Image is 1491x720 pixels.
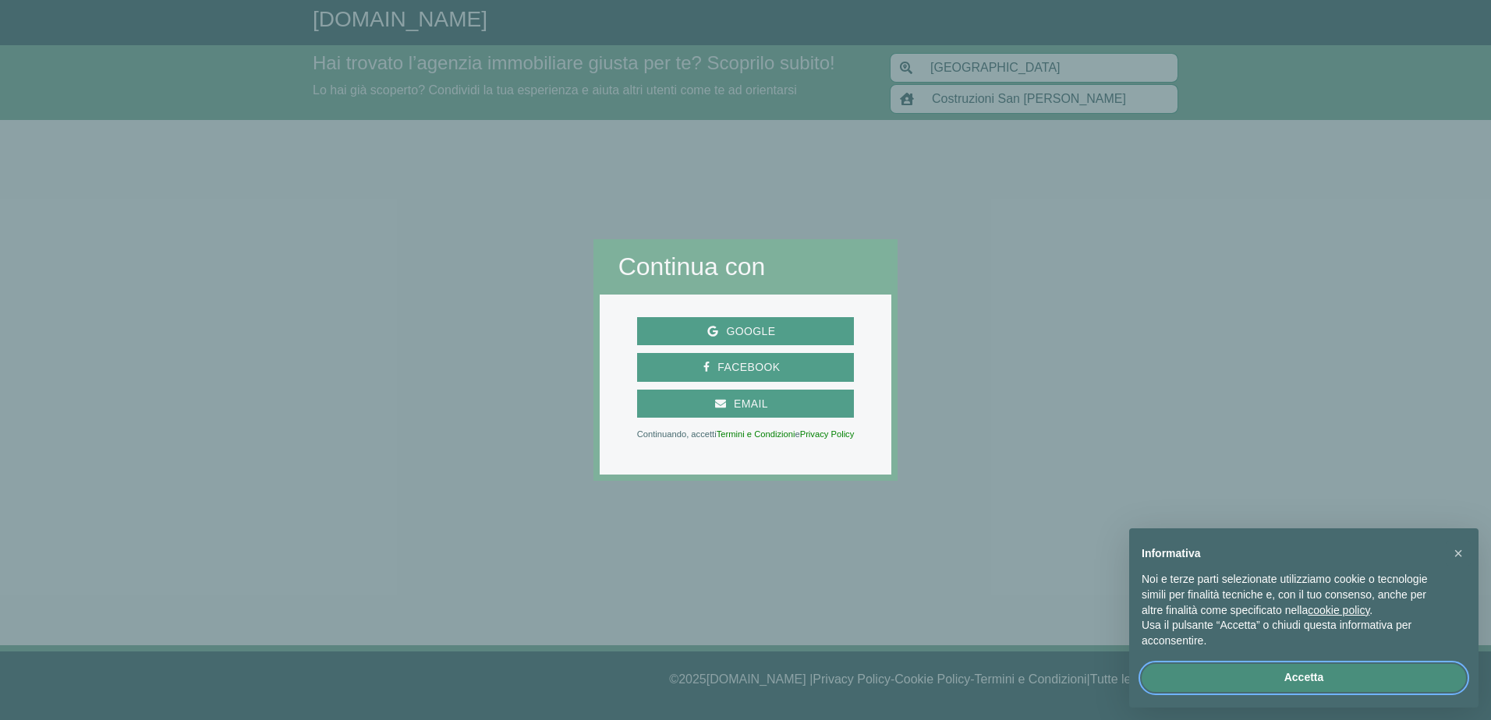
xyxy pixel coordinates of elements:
h2: Informativa [1142,547,1441,560]
span: Email [726,394,776,414]
span: × [1454,545,1463,562]
button: Facebook [637,353,855,382]
h2: Continua con [618,252,873,281]
button: Google [637,317,855,346]
span: Facebook [710,358,788,377]
button: Email [637,390,855,418]
a: Termini e Condizioni [717,429,795,439]
a: cookie policy - il link si apre in una nuova scheda [1308,604,1369,616]
p: Continuando, accetti e [637,430,855,438]
a: Privacy Policy [800,429,855,439]
span: Google [718,322,783,341]
button: Accetta [1142,664,1466,692]
p: Usa il pulsante “Accetta” o chiudi questa informativa per acconsentire. [1142,618,1441,648]
button: Chiudi questa informativa [1446,541,1471,566]
p: Noi e terze parti selezionate utilizziamo cookie o tecnologie simili per finalità tecniche e, con... [1142,572,1441,618]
